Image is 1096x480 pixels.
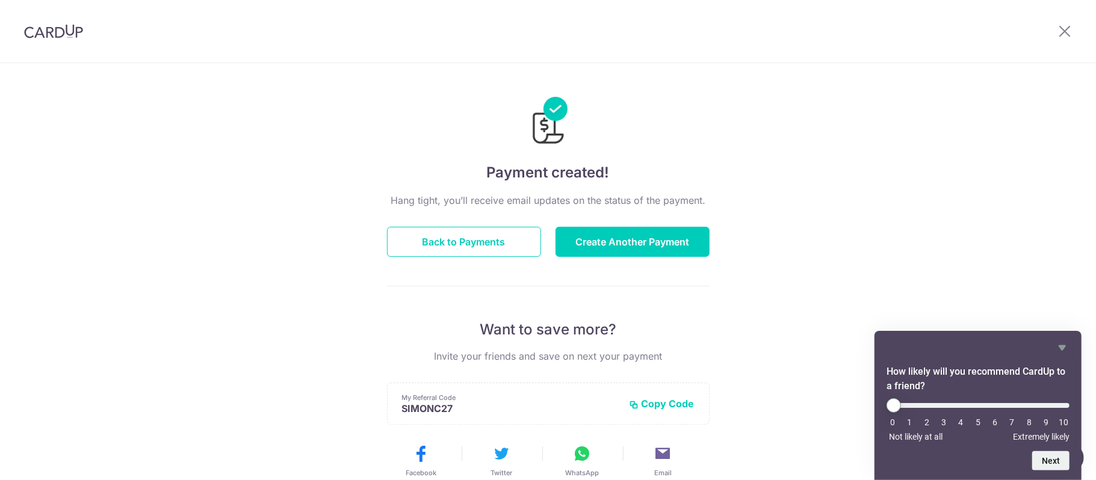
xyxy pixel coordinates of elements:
li: 3 [938,417,950,427]
p: Invite your friends and save on next your payment [387,349,710,363]
p: Hang tight, you’ll receive email updates on the status of the payment. [387,193,710,208]
span: WhatsApp [566,468,599,478]
span: Facebook [406,468,436,478]
div: How likely will you recommend CardUp to a friend? Select an option from 0 to 10, with 0 being Not... [887,340,1070,470]
button: Twitter [466,444,537,478]
li: 1 [903,417,915,427]
li: 5 [972,417,984,427]
li: 9 [1041,417,1053,427]
li: 7 [1006,417,1018,427]
h2: How likely will you recommend CardUp to a friend? Select an option from 0 to 10, with 0 being Not... [887,365,1070,393]
li: 2 [921,417,933,427]
span: Email [654,468,672,478]
button: Copy Code [630,398,695,410]
div: How likely will you recommend CardUp to a friend? Select an option from 0 to 10, with 0 being Not... [887,398,1070,442]
span: Twitter [491,468,513,478]
p: My Referral Code [402,393,620,402]
li: 8 [1023,417,1035,427]
li: 10 [1057,417,1070,427]
li: 0 [887,417,899,427]
button: Create Another Payment [556,227,710,257]
span: Not likely at all [889,432,943,442]
span: Extremely likely [1013,432,1070,442]
li: 4 [955,417,967,427]
button: WhatsApp [547,444,618,478]
p: Want to save more? [387,320,710,339]
span: Help [27,8,52,19]
button: Facebook [386,444,457,478]
button: Back to Payments [387,227,541,257]
h4: Payment created! [387,162,710,183]
li: 6 [989,417,1001,427]
p: SIMONC27 [402,402,620,414]
img: Payments [529,97,568,147]
img: CardUp [24,24,83,38]
button: Hide survey [1055,340,1070,355]
button: Next question [1032,451,1070,470]
button: Email [628,444,699,478]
